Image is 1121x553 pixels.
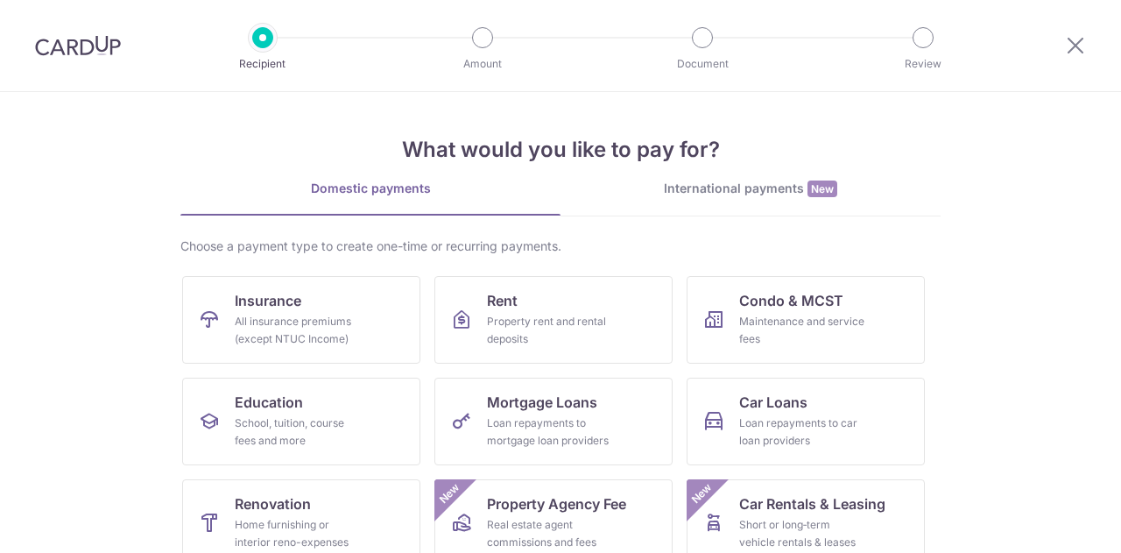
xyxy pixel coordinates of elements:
[687,276,925,364] a: Condo & MCSTMaintenance and service fees
[739,415,865,450] div: Loan repayments to car loan providers
[487,493,626,514] span: Property Agency Fee
[235,313,361,348] div: All insurance premiums (except NTUC Income)
[435,479,464,508] span: New
[180,134,941,166] h4: What would you like to pay for?
[487,313,613,348] div: Property rent and rental deposits
[235,392,303,413] span: Education
[487,290,518,311] span: Rent
[182,276,420,364] a: InsuranceAll insurance premiums (except NTUC Income)
[235,415,361,450] div: School, tuition, course fees and more
[434,276,673,364] a: RentProperty rent and rental deposits
[198,55,328,73] p: Recipient
[235,290,301,311] span: Insurance
[235,493,311,514] span: Renovation
[1009,500,1103,544] iframe: Opens a widget where you can find more information
[858,55,988,73] p: Review
[35,35,121,56] img: CardUp
[739,516,865,551] div: Short or long‑term vehicle rentals & leases
[180,238,941,255] div: Choose a payment type to create one-time or recurring payments.
[807,181,837,197] span: New
[739,392,807,413] span: Car Loans
[182,378,420,465] a: EducationSchool, tuition, course fees and more
[434,378,673,465] a: Mortgage LoansLoan repayments to mortgage loan providers
[235,516,361,551] div: Home furnishing or interior reno-expenses
[687,378,925,465] a: Car LoansLoan repayments to car loan providers
[739,290,843,311] span: Condo & MCST
[560,180,941,198] div: International payments
[487,516,613,551] div: Real estate agent commissions and fees
[418,55,547,73] p: Amount
[739,493,885,514] span: Car Rentals & Leasing
[739,313,865,348] div: Maintenance and service fees
[638,55,767,73] p: Document
[687,479,716,508] span: New
[487,392,597,413] span: Mortgage Loans
[487,415,613,450] div: Loan repayments to mortgage loan providers
[180,180,560,197] div: Domestic payments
